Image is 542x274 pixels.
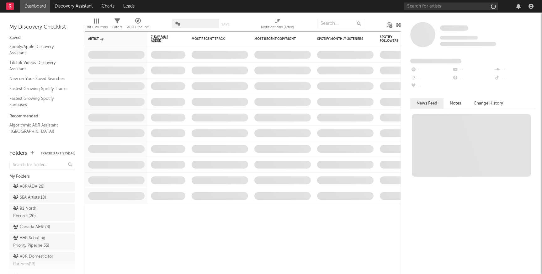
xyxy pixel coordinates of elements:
div: My Discovery Checklist [9,24,75,31]
div: SEA Artists ( 18 ) [13,194,46,201]
div: Folders [9,150,27,157]
input: Search for folders... [9,161,75,170]
a: SEA Artists(18) [9,193,75,202]
div: 91 North Records ( 20 ) [13,205,57,220]
button: News Feed [410,98,444,109]
div: A&R/ADA ( 26 ) [13,183,45,191]
button: Change History [467,98,509,109]
div: Recommended [9,113,75,120]
a: 91 North Records(20) [9,204,75,221]
div: Most Recent Copyright [254,37,301,41]
div: Notifications (Artist) [261,16,294,34]
a: Algorithmic A&R Assistant ([GEOGRAPHIC_DATA]) [9,122,69,135]
div: Canada A&R ( 73 ) [13,223,50,231]
a: TikTok Videos Discovery Assistant [9,59,69,72]
span: Tracking Since: [DATE] [440,36,478,40]
div: Filters [112,16,122,34]
div: Notifications (Artist) [261,24,294,31]
div: Filters [112,24,122,31]
span: 7-Day Fans Added [151,35,176,43]
button: Notes [444,98,467,109]
div: Artist [88,37,135,41]
a: Fastest Growing Spotify Tracks [9,85,69,92]
input: Search for artists [404,3,498,10]
span: 0 fans last week [440,42,496,46]
div: A&R Scouting Priority Pipeline ( 35 ) [13,234,57,250]
a: Some Artist [440,25,468,31]
div: -- [494,74,536,82]
div: -- [494,66,536,74]
input: Search... [317,19,364,28]
div: -- [410,74,452,82]
a: New on Your Saved Searches [9,75,69,82]
div: -- [452,66,494,74]
div: Spotify Followers [380,35,402,43]
div: A&R Pipeline [127,24,149,31]
div: Most Recent Track [192,37,239,41]
div: -- [410,82,452,90]
a: Fastest Growing Spotify Fanbases [9,95,69,108]
div: Saved [9,34,75,42]
a: Canada A&R(73) [9,223,75,232]
button: Tracked Artists(146) [41,152,75,155]
div: My Folders [9,173,75,180]
a: Spotify/Apple Discovery Assistant [9,43,69,56]
div: A&R Domestic for Partners ( 13 ) [13,253,57,268]
div: Edit Columns [85,16,108,34]
div: -- [410,66,452,74]
a: A&R Scouting Priority Pipeline(35) [9,234,75,250]
a: Critical Algo Chart / [GEOGRAPHIC_DATA] [9,138,69,151]
div: Edit Columns [85,24,108,31]
div: Spotify Monthly Listeners [317,37,364,41]
div: A&R Pipeline [127,16,149,34]
button: Save [221,23,230,26]
span: Fans Added by Platform [410,59,461,63]
div: -- [452,74,494,82]
a: A&R/ADA(26) [9,182,75,191]
a: A&R Domestic for Partners(13) [9,252,75,269]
